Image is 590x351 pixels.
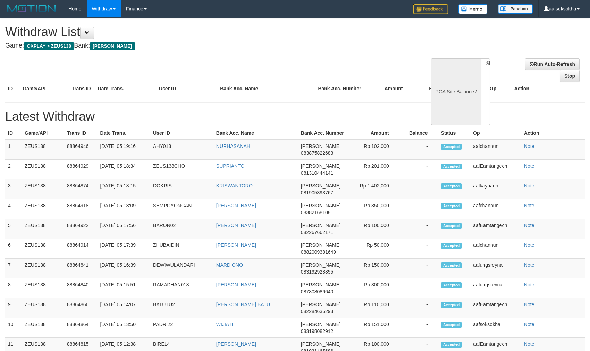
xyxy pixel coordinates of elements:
td: - [399,160,438,179]
a: Note [524,302,534,307]
td: 1 [5,140,22,160]
td: [DATE] 05:18:15 [98,179,151,199]
td: Rp 300,000 [354,278,399,298]
td: ZEUS138 [22,259,64,278]
td: 7 [5,259,22,278]
td: 88864914 [64,239,98,259]
td: - [399,298,438,318]
td: Rp 50,000 [354,239,399,259]
th: ID [5,127,22,140]
th: Trans ID [64,127,98,140]
th: Action [521,127,585,140]
span: Accepted [441,164,462,169]
span: Accepted [441,203,462,209]
span: [PERSON_NAME] [301,341,341,347]
th: Action [511,82,585,95]
th: User ID [156,82,217,95]
td: ZEUS138 [22,318,64,338]
a: Note [524,223,534,228]
td: ZHUBAIDIN [150,239,213,259]
td: Rp 151,000 [354,318,399,338]
span: [PERSON_NAME] [301,183,341,189]
td: 88864929 [64,160,98,179]
span: [PERSON_NAME] [301,143,341,149]
td: ZEUS138 [22,160,64,179]
td: 88864922 [64,219,98,239]
td: - [399,219,438,239]
th: ID [5,82,20,95]
th: Op [487,82,512,95]
a: Note [524,262,534,268]
th: Game/API [22,127,64,140]
td: aafEamtangech [470,298,521,318]
td: Rp 102,000 [354,140,399,160]
a: Note [524,282,534,287]
td: 88864840 [64,278,98,298]
td: 88864946 [64,140,98,160]
span: [PERSON_NAME] [301,321,341,327]
img: panduan.png [498,4,533,14]
span: Accepted [441,183,462,189]
th: Bank Acc. Number [315,82,364,95]
span: 0882009381649 [301,249,336,255]
td: aafchannun [470,199,521,219]
span: OXPLAY > ZEUS138 [24,42,74,50]
td: - [399,199,438,219]
td: [DATE] 05:17:39 [98,239,151,259]
span: [PERSON_NAME] [301,163,341,169]
td: [DATE] 05:19:16 [98,140,151,160]
th: Bank Acc. Name [213,127,298,140]
th: Date Trans. [98,127,151,140]
span: [PERSON_NAME] [301,223,341,228]
span: 083821681081 [301,210,333,215]
td: Rp 150,000 [354,259,399,278]
td: ZEUS138 [22,219,64,239]
td: - [399,239,438,259]
td: Rp 1,402,000 [354,179,399,199]
a: Note [524,341,534,347]
span: Accepted [441,144,462,150]
td: [DATE] 05:17:56 [98,219,151,239]
span: [PERSON_NAME] [301,242,341,248]
td: [DATE] 05:14:07 [98,298,151,318]
span: [PERSON_NAME] [301,282,341,287]
td: SEMPOYONGAN [150,199,213,219]
div: PGA Site Balance / [431,58,481,125]
a: KRISWANTORO [216,183,253,189]
span: Accepted [441,322,462,328]
a: SUPRIANTO [216,163,244,169]
span: 083198082912 [301,328,333,334]
span: 082284636293 [301,309,333,314]
span: [PERSON_NAME] [90,42,135,50]
a: Note [524,163,534,169]
td: - [399,259,438,278]
span: Accepted [441,243,462,249]
td: 3 [5,179,22,199]
h1: Withdraw List [5,25,386,39]
td: ZEUS138 [22,298,64,318]
td: DOKRIS [150,179,213,199]
span: Accepted [441,282,462,288]
td: RAMADHAN018 [150,278,213,298]
a: [PERSON_NAME] [216,203,256,208]
td: Rp 110,000 [354,298,399,318]
td: [DATE] 05:16:39 [98,259,151,278]
a: Run Auto-Refresh [525,58,580,70]
th: Balance [413,82,458,95]
td: aafungsreyna [470,259,521,278]
td: 88864874 [64,179,98,199]
img: Button%20Memo.svg [458,4,488,14]
span: [PERSON_NAME] [301,302,341,307]
td: aafungsreyna [470,278,521,298]
th: Bank Acc. Number [298,127,354,140]
td: Rp 100,000 [354,219,399,239]
td: - [399,140,438,160]
td: ZEUS138 [22,199,64,219]
td: BARON02 [150,219,213,239]
td: PADRI22 [150,318,213,338]
td: 88864866 [64,298,98,318]
td: 4 [5,199,22,219]
td: 88864841 [64,259,98,278]
td: 9 [5,298,22,318]
th: Bank Acc. Name [217,82,315,95]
